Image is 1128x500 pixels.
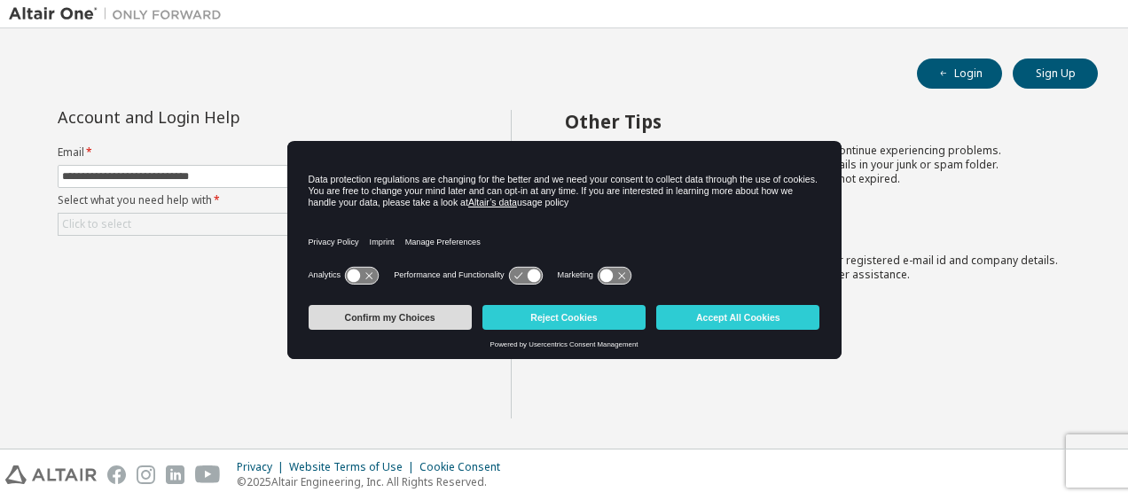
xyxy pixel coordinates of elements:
div: Account and Login Help [58,110,381,124]
p: © 2025 Altair Engineering, Inc. All Rights Reserved. [237,474,511,489]
img: instagram.svg [137,465,155,484]
div: Website Terms of Use [289,460,419,474]
button: Login [917,59,1002,89]
img: facebook.svg [107,465,126,484]
button: Sign Up [1013,59,1098,89]
div: Click to select [59,214,461,235]
img: altair_logo.svg [5,465,97,484]
img: youtube.svg [195,465,221,484]
label: Select what you need help with [58,193,462,207]
div: Privacy [237,460,289,474]
img: linkedin.svg [166,465,184,484]
h2: Other Tips [565,110,1067,133]
label: Email [58,145,462,160]
div: Cookie Consent [419,460,511,474]
div: Click to select [62,217,131,231]
img: Altair One [9,5,231,23]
